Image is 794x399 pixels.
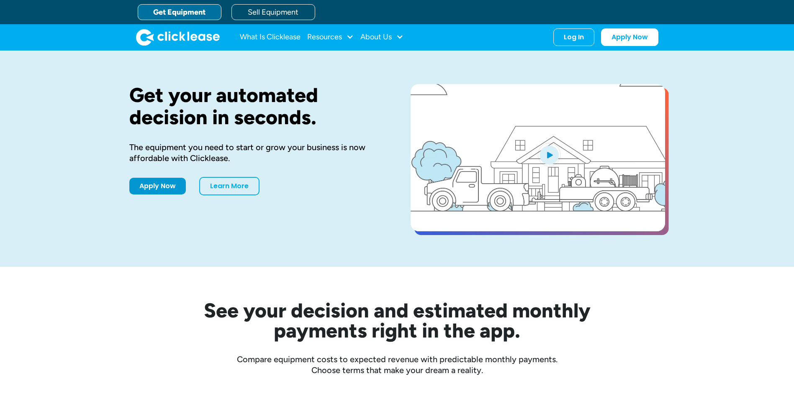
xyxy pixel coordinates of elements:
[564,33,584,41] div: Log In
[163,300,632,340] h2: See your decision and estimated monthly payments right in the app.
[360,29,403,46] div: About Us
[199,177,260,195] a: Learn More
[138,4,221,20] a: Get Equipment
[129,178,186,194] a: Apply Now
[538,143,560,166] img: Blue play button logo on a light blue circular background
[129,142,384,164] div: The equipment you need to start or grow your business is now affordable with Clicklease.
[231,4,315,20] a: Sell Equipment
[307,29,354,46] div: Resources
[129,354,665,376] div: Compare equipment costs to expected revenue with predictable monthly payments. Choose terms that ...
[136,29,220,46] img: Clicklease logo
[601,28,658,46] a: Apply Now
[136,29,220,46] a: home
[411,84,665,231] a: open lightbox
[240,29,301,46] a: What Is Clicklease
[129,84,384,128] h1: Get your automated decision in seconds.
